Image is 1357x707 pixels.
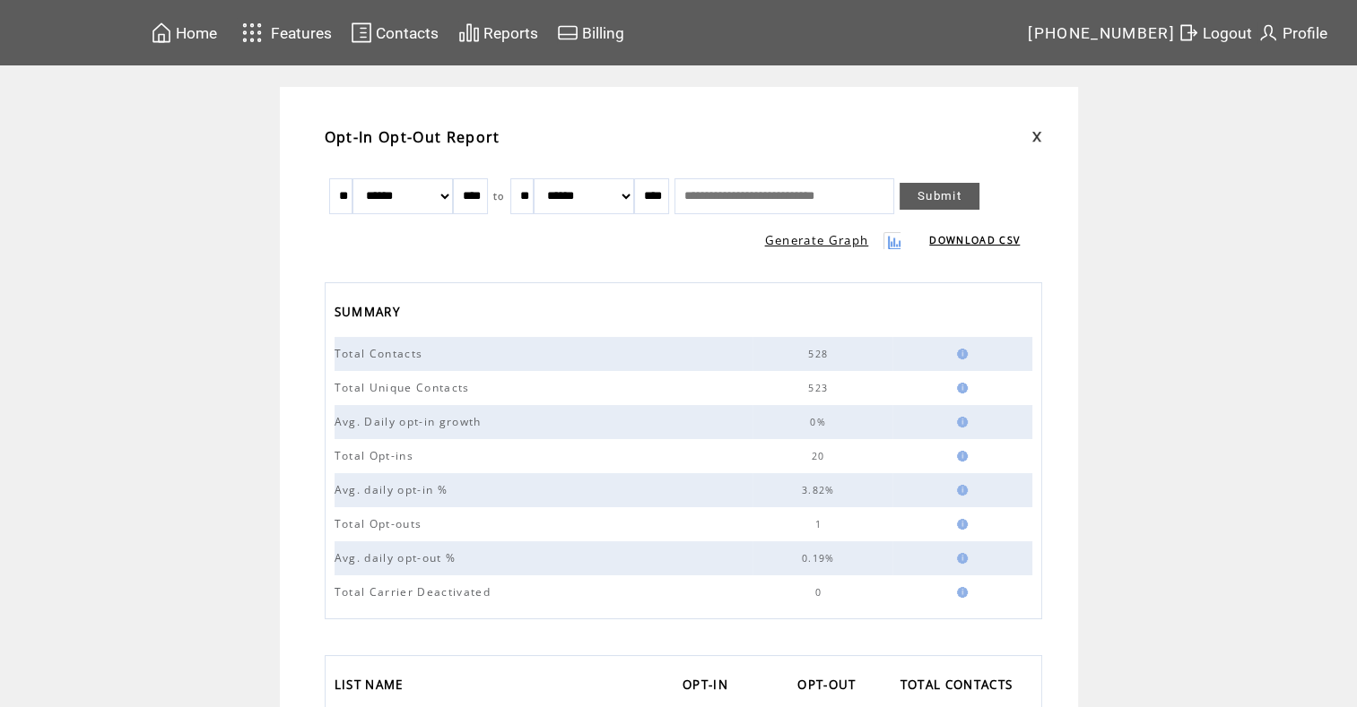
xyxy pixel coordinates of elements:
[151,22,172,44] img: home.svg
[271,24,332,42] span: Features
[325,127,500,147] span: Opt-In Opt-Out Report
[456,19,541,47] a: Reports
[797,672,865,702] a: OPT-OUT
[929,234,1020,246] a: DOWNLOAD CSV
[810,416,831,428] span: 0%
[335,550,461,565] span: Avg. daily opt-out %
[335,672,413,702] a: LIST NAME
[1175,19,1255,47] a: Logout
[351,22,372,44] img: contacts.svg
[557,22,578,44] img: creidtcard.svg
[335,482,452,497] span: Avg. daily opt-in %
[900,183,979,210] a: Submit
[814,518,825,530] span: 1
[237,18,268,47] img: features.svg
[335,448,418,463] span: Total Opt-ins
[335,346,428,361] span: Total Contacts
[348,19,441,47] a: Contacts
[148,19,220,47] a: Home
[683,672,733,702] span: OPT-IN
[797,672,860,702] span: OPT-OUT
[814,586,825,599] span: 0
[952,383,968,393] img: help.gif
[952,451,968,461] img: help.gif
[808,382,832,394] span: 523
[376,24,439,42] span: Contacts
[808,348,832,360] span: 528
[1178,22,1199,44] img: exit.svg
[554,19,627,47] a: Billing
[1257,22,1279,44] img: profile.svg
[582,24,624,42] span: Billing
[234,15,335,50] a: Features
[483,24,538,42] span: Reports
[1255,19,1330,47] a: Profile
[812,450,830,462] span: 20
[335,516,427,531] span: Total Opt-outs
[683,672,737,702] a: OPT-IN
[900,672,1018,702] span: TOTAL CONTACTS
[335,380,474,395] span: Total Unique Contacts
[493,190,505,203] span: to
[952,417,968,427] img: help.gif
[952,553,968,564] img: help.gif
[458,22,480,44] img: chart.svg
[1283,24,1327,42] span: Profile
[1028,24,1175,42] span: [PHONE_NUMBER]
[952,485,968,496] img: help.gif
[335,584,495,599] span: Total Carrier Deactivated
[802,484,839,496] span: 3.82%
[335,414,486,429] span: Avg. Daily opt-in growth
[176,24,217,42] span: Home
[952,519,968,530] img: help.gif
[900,672,1022,702] a: TOTAL CONTACTS
[952,349,968,359] img: help.gif
[952,587,968,598] img: help.gif
[335,672,408,702] span: LIST NAME
[802,552,839,565] span: 0.19%
[335,299,404,329] span: SUMMARY
[765,232,869,248] a: Generate Graph
[1203,24,1252,42] span: Logout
